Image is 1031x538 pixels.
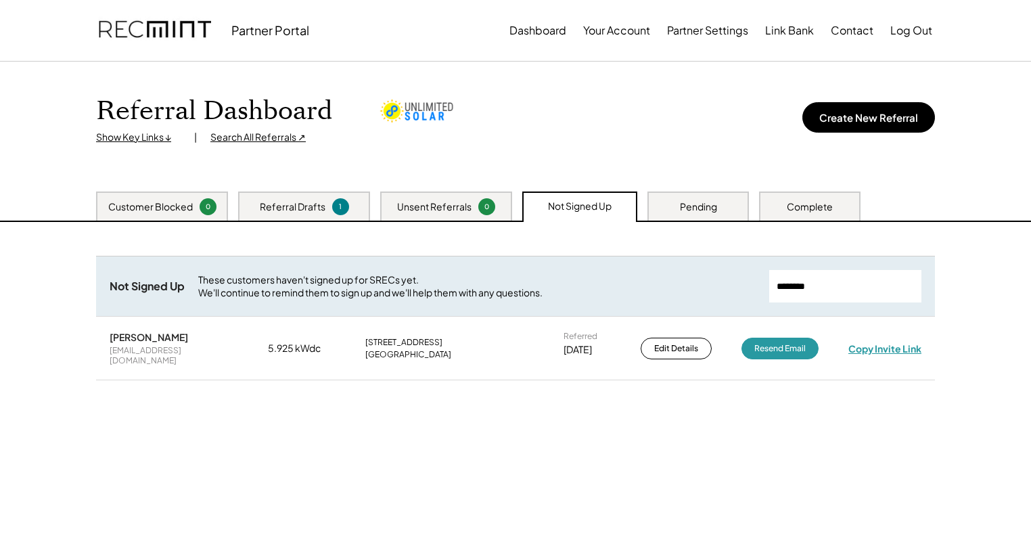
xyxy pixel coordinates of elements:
div: | [194,131,197,144]
div: Pending [680,200,717,214]
img: unlimited-solar.png [380,99,454,123]
div: 1 [334,202,347,212]
button: Create New Referral [802,102,935,133]
button: Link Bank [765,17,814,44]
div: Partner Portal [231,22,309,38]
div: These customers haven't signed up for SRECs yet. We'll continue to remind them to sign up and we'... [198,273,756,300]
h1: Referral Dashboard [96,95,332,127]
button: Edit Details [641,338,712,359]
div: Search All Referrals ↗ [210,131,306,144]
div: Not Signed Up [548,200,612,213]
div: Not Signed Up [110,279,185,294]
div: Unsent Referrals [397,200,472,214]
div: [DATE] [564,343,592,357]
div: Referred [564,331,597,342]
button: Your Account [583,17,650,44]
div: [EMAIL_ADDRESS][DOMAIN_NAME] [110,345,238,366]
div: 0 [202,202,214,212]
div: Customer Blocked [108,200,193,214]
button: Contact [831,17,873,44]
div: Copy Invite Link [848,342,921,355]
button: Log Out [890,17,932,44]
div: 0 [480,202,493,212]
button: Dashboard [509,17,566,44]
button: Resend Email [741,338,819,359]
div: [STREET_ADDRESS] [365,337,442,348]
div: 5.925 kWdc [268,342,336,355]
div: [PERSON_NAME] [110,331,188,343]
div: Referral Drafts [260,200,325,214]
div: Show Key Links ↓ [96,131,181,144]
img: recmint-logotype%403x.png [99,7,211,53]
div: Complete [787,200,833,214]
div: [GEOGRAPHIC_DATA] [365,349,451,360]
button: Partner Settings [667,17,748,44]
